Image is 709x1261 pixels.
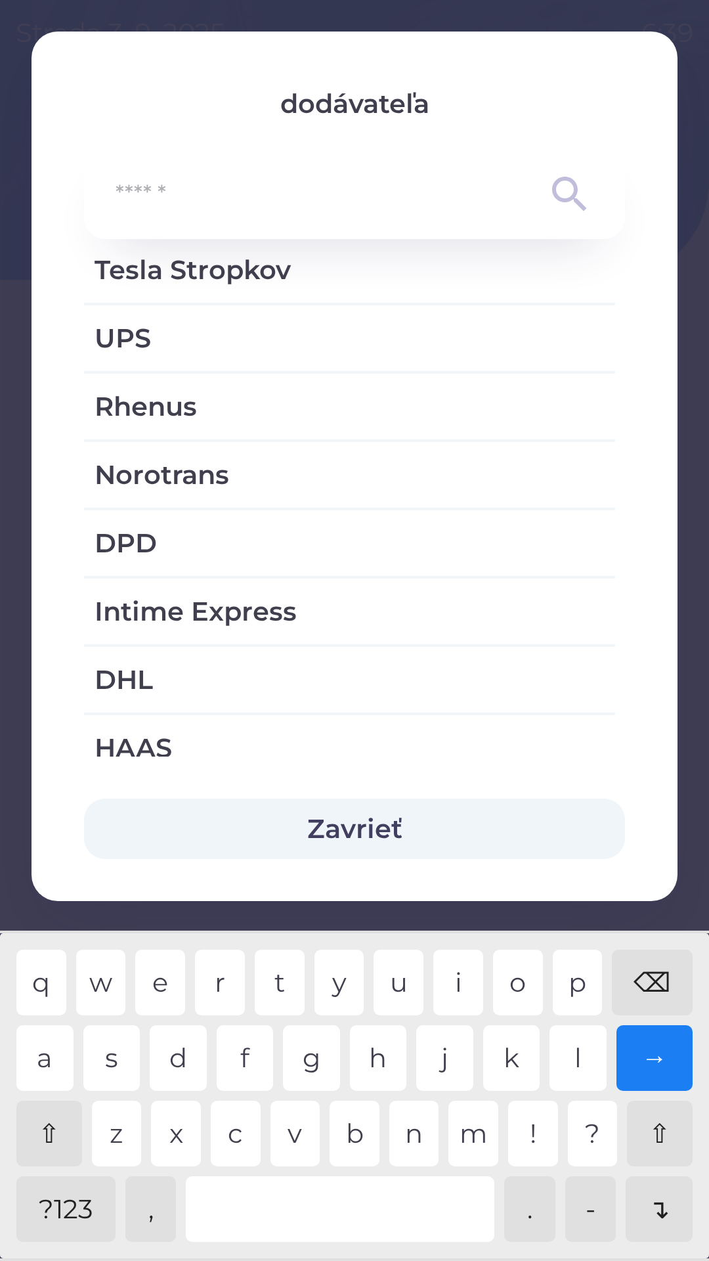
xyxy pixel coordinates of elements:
div: UPS [84,305,615,371]
span: DHL [95,660,605,699]
span: DPD [95,523,605,563]
div: DPD [84,510,615,576]
span: HAAS [95,728,605,768]
div: Rhenus [84,374,615,439]
button: Zavrieť [84,799,625,859]
span: Tesla Stropkov [95,250,605,290]
span: UPS [95,319,605,358]
p: dodávateľa [84,84,625,123]
div: HAAS [84,715,615,781]
span: Intime Express [95,592,605,631]
span: Norotrans [95,455,605,495]
div: Intime Express [84,579,615,644]
span: Rhenus [95,387,605,426]
div: Tesla Stropkov [84,237,615,303]
div: DHL [84,647,615,713]
div: Norotrans [84,442,615,508]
